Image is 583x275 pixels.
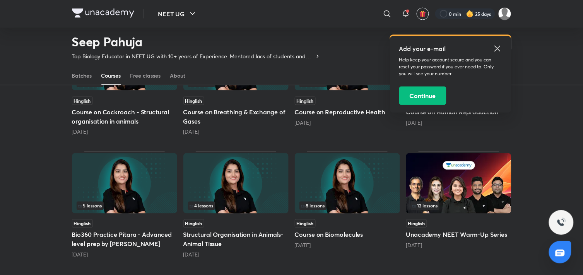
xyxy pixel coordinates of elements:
[301,204,325,208] span: 8 lessons
[295,97,316,105] span: Hinglish
[399,87,446,105] button: Continue
[295,151,400,259] div: Course on Biomolecules
[466,10,474,18] img: streak
[188,202,284,210] div: infocontainer
[77,202,173,210] div: infocontainer
[101,72,121,80] div: Courses
[72,219,93,228] span: Hinglish
[411,202,507,210] div: left
[72,72,92,80] div: Batches
[78,204,102,208] span: 5 lessons
[295,153,400,214] img: Thumbnail
[406,119,511,127] div: 1 month ago
[299,202,395,210] div: infosection
[130,66,161,85] a: Free classes
[77,202,173,210] div: infosection
[412,204,438,208] span: 12 lessons
[406,219,427,228] span: Hinglish
[183,251,289,259] div: 2 months ago
[295,119,400,127] div: 1 month ago
[183,128,289,136] div: 1 month ago
[72,53,315,60] p: Top Biology Educator in NEET UG with 10+ years of Experience. Mentored lacs of students and Top R...
[72,153,177,214] img: Thumbnail
[183,107,289,126] h5: Course on Breathing & Exchange of Gases
[406,242,511,250] div: 2 months ago
[72,151,177,259] div: Bio360 Practice Pitara - Advanced level prep by Seep Pahuja
[399,56,502,77] p: Help keep your account secure and you can reset your password if you ever need to. Only you will ...
[170,72,186,80] div: About
[101,66,121,85] a: Courses
[72,66,92,85] a: Batches
[557,218,566,227] img: ttu
[72,107,177,126] h5: Course on Cockroach - Structural organisation in animals
[183,219,204,228] span: Hinglish
[406,153,511,214] img: Thumbnail
[72,8,134,20] a: Company Logo
[295,230,400,239] h5: Course on Biomolecules
[130,72,161,80] div: Free classes
[72,97,93,105] span: Hinglish
[190,204,214,208] span: 4 lessons
[188,202,284,210] div: left
[299,202,395,210] div: left
[72,251,177,259] div: 2 months ago
[498,7,511,20] img: Ananya chaudhary
[183,153,289,214] img: Thumbnail
[183,97,204,105] span: Hinglish
[295,107,400,117] h5: Course on Reproductive Health
[399,44,502,53] h5: Add your e-mail
[295,242,400,250] div: 2 months ago
[406,230,511,239] h5: Unacademy NEET Warm-Up Series
[170,66,186,85] a: About
[72,8,134,18] img: Company Logo
[77,202,173,210] div: left
[183,230,289,249] h5: Structural Organisation in Animals- Animal Tissue
[299,202,395,210] div: infocontainer
[72,34,321,49] h2: Seep Pahuja
[72,128,177,136] div: 1 month ago
[417,8,429,20] button: avatar
[411,202,507,210] div: infocontainer
[183,151,289,259] div: Structural Organisation in Animals- Animal Tissue
[188,202,284,210] div: infosection
[406,151,511,259] div: Unacademy NEET Warm-Up Series
[295,219,316,228] span: Hinglish
[72,230,177,249] h5: Bio360 Practice Pitara - Advanced level prep by [PERSON_NAME]
[419,10,426,17] img: avatar
[411,202,507,210] div: infosection
[154,6,202,22] button: NEET UG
